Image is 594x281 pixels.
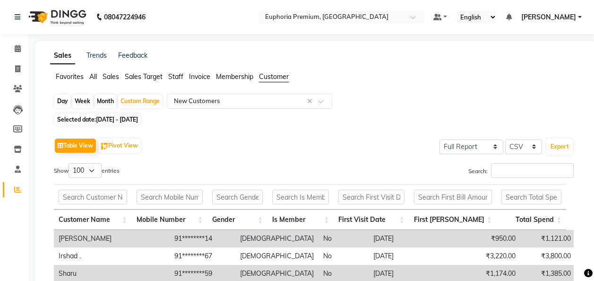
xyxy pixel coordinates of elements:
[86,51,107,60] a: Trends
[491,163,574,178] input: Search:
[125,72,163,81] span: Sales Target
[207,210,267,230] th: Gender: activate to sort column ascending
[55,114,140,125] span: Selected date:
[118,51,147,60] a: Feedback
[54,247,170,265] td: Irshad .
[137,190,203,204] input: Search Mobile Number
[267,210,334,230] th: Is Member: activate to sort column ascending
[235,247,319,265] td: [DEMOGRAPHIC_DATA]
[104,4,146,30] b: 08047224946
[168,72,183,81] span: Staff
[56,72,84,81] span: Favorites
[24,4,89,30] img: logo
[501,190,562,204] input: Search Total Spend
[72,95,93,108] div: Week
[369,230,433,247] td: [DATE]
[521,12,576,22] span: [PERSON_NAME]
[55,95,70,108] div: Day
[189,72,210,81] span: Invoice
[338,190,404,204] input: Search First Visit Date
[101,143,108,150] img: pivot.png
[468,163,574,178] label: Search:
[132,210,208,230] th: Mobile Number: activate to sort column ascending
[497,210,567,230] th: Total Spend: activate to sort column ascending
[99,139,140,153] button: Pivot View
[54,163,120,178] label: Show entries
[55,139,96,153] button: Table View
[547,139,573,155] button: Export
[433,230,520,247] td: ₹950.00
[96,116,138,123] span: [DATE] - [DATE]
[520,230,576,247] td: ₹1,121.00
[69,163,102,178] select: Showentries
[89,72,97,81] span: All
[212,190,263,204] input: Search Gender
[259,72,289,81] span: Customer
[319,247,369,265] td: No
[334,210,409,230] th: First Visit Date: activate to sort column ascending
[50,47,75,64] a: Sales
[414,190,492,204] input: Search First Bill Amount
[369,247,433,265] td: [DATE]
[95,95,116,108] div: Month
[235,230,319,247] td: [DEMOGRAPHIC_DATA]
[54,210,132,230] th: Customer Name: activate to sort column ascending
[272,190,329,204] input: Search Is Member
[216,72,253,81] span: Membership
[103,72,119,81] span: Sales
[54,230,170,247] td: [PERSON_NAME]
[319,230,369,247] td: No
[520,247,576,265] td: ₹3,800.00
[59,190,127,204] input: Search Customer Name
[307,97,315,106] span: Clear all
[118,95,162,108] div: Custom Range
[409,210,497,230] th: First Bill Amount: activate to sort column ascending
[433,247,520,265] td: ₹3,220.00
